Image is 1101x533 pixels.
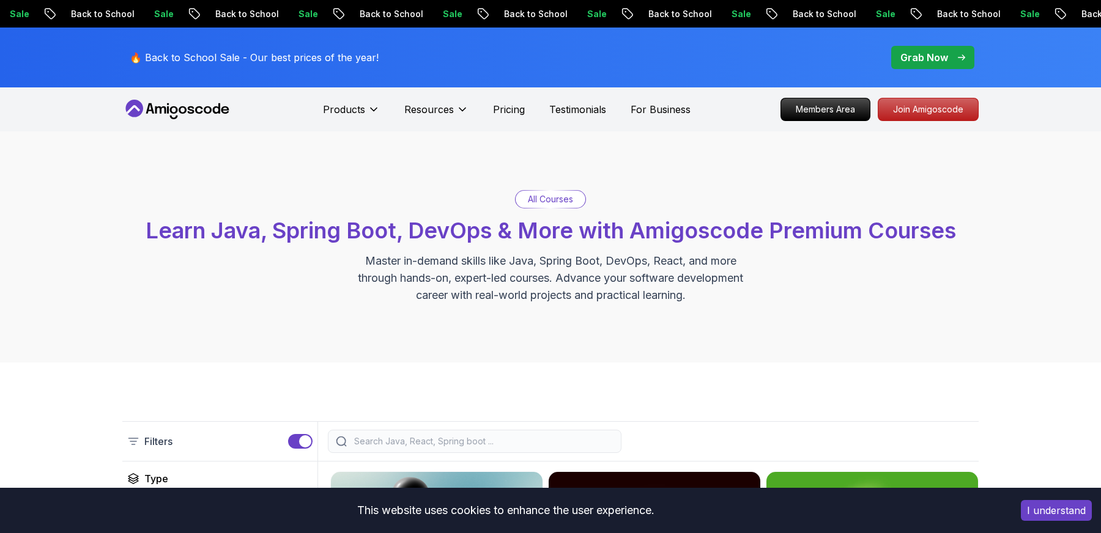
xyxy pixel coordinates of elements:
[780,98,870,121] a: Members Area
[146,217,956,244] span: Learn Java, Spring Boot, DevOps & More with Amigoscode Premium Courses
[323,102,365,117] p: Products
[571,8,610,20] p: Sale
[404,102,469,127] button: Resources
[528,193,573,205] p: All Courses
[130,50,379,65] p: 🔥 Back to School Sale - Our best prices of the year!
[138,8,177,20] p: Sale
[199,8,283,20] p: Back to School
[404,102,454,117] p: Resources
[900,50,948,65] p: Grab Now
[1004,8,1044,20] p: Sale
[549,102,606,117] a: Testimonials
[283,8,322,20] p: Sale
[493,102,525,117] a: Pricing
[488,8,571,20] p: Back to School
[631,102,691,117] a: For Business
[921,8,1004,20] p: Back to School
[9,497,1003,524] div: This website uses cookies to enhance the user experience.
[144,434,172,449] p: Filters
[427,8,466,20] p: Sale
[878,98,979,121] a: Join Amigoscode
[1021,500,1092,521] button: Accept cookies
[860,8,899,20] p: Sale
[716,8,755,20] p: Sale
[345,252,756,304] p: Master in-demand skills like Java, Spring Boot, DevOps, React, and more through hands-on, expert-...
[352,435,614,447] input: Search Java, React, Spring boot ...
[55,8,138,20] p: Back to School
[632,8,716,20] p: Back to School
[323,102,380,127] button: Products
[777,8,860,20] p: Back to School
[878,98,978,120] p: Join Amigoscode
[144,471,168,486] h2: Type
[344,8,427,20] p: Back to School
